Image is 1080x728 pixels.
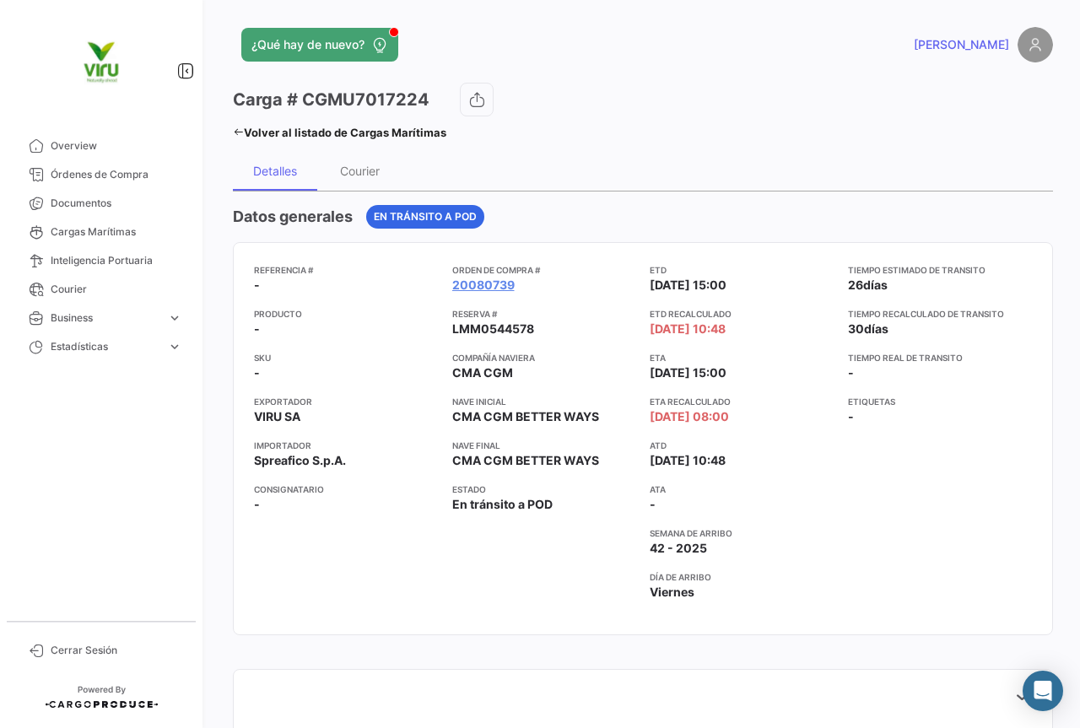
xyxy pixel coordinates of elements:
a: Documentos [13,189,189,218]
div: Detalles [253,164,297,178]
app-card-info-title: Reserva # [452,307,637,321]
img: placeholder-user.png [1018,27,1053,62]
app-card-info-title: Semana de Arribo [650,526,834,540]
span: [DATE] 10:48 [650,321,726,337]
app-card-info-title: Consignatario [254,483,439,496]
span: Cerrar Sesión [51,643,182,658]
h4: Datos generales [233,205,353,229]
span: [PERSON_NAME] [914,36,1009,53]
app-card-info-title: Producto [254,307,439,321]
span: - [848,408,854,425]
button: ¿Qué hay de nuevo? [241,28,398,62]
span: Inteligencia Portuaria [51,253,182,268]
app-card-info-title: Tiempo recalculado de transito [848,307,1033,321]
app-card-info-title: ETA [650,351,834,364]
span: [DATE] 10:48 [650,452,726,469]
a: Órdenes de Compra [13,160,189,189]
span: 26 [848,278,863,292]
span: En tránsito a POD [374,209,477,224]
span: Viernes [650,584,694,601]
span: CMA CGM [452,364,513,381]
span: - [650,496,656,513]
span: expand_more [167,310,182,326]
span: Courier [51,282,182,297]
div: Courier [340,164,380,178]
span: - [254,364,260,381]
span: VIRU SA [254,408,300,425]
a: 20080739 [452,277,515,294]
span: [DATE] 08:00 [650,408,729,425]
span: - [254,321,260,337]
span: - [254,496,260,513]
app-card-info-title: Estado [452,483,637,496]
div: Abrir Intercom Messenger [1023,671,1063,711]
span: Cargas Marítimas [51,224,182,240]
a: Overview [13,132,189,160]
a: Inteligencia Portuaria [13,246,189,275]
app-card-info-title: Nave inicial [452,395,637,408]
app-card-info-title: SKU [254,351,439,364]
app-card-info-title: Orden de Compra # [452,263,637,277]
img: viru.png [59,20,143,105]
a: Courier [13,275,189,304]
app-card-info-title: Etiquetas [848,395,1033,408]
app-card-info-title: Nave final [452,439,637,452]
span: LMM0544578 [452,321,534,337]
span: En tránsito a POD [452,496,553,513]
span: ¿Qué hay de nuevo? [251,36,364,53]
span: Órdenes de Compra [51,167,182,182]
app-card-info-title: ATD [650,439,834,452]
app-card-info-title: ATA [650,483,834,496]
app-card-info-title: Tiempo estimado de transito [848,263,1033,277]
span: expand_more [167,339,182,354]
span: días [863,278,888,292]
span: CMA CGM BETTER WAYS [452,408,599,425]
h3: Carga # CGMU7017224 [233,88,429,111]
span: 30 [848,321,864,336]
app-card-info-title: Día de Arribo [650,570,834,584]
app-card-info-title: ETA Recalculado [650,395,834,408]
span: [DATE] 15:00 [650,277,726,294]
a: Cargas Marítimas [13,218,189,246]
app-card-info-title: Exportador [254,395,439,408]
span: días [864,321,888,336]
span: Documentos [51,196,182,211]
span: Business [51,310,160,326]
span: - [848,365,854,380]
app-card-info-title: Importador [254,439,439,452]
app-card-info-title: ETD [650,263,834,277]
a: Volver al listado de Cargas Marítimas [233,121,446,144]
app-card-info-title: Tiempo real de transito [848,351,1033,364]
span: Overview [51,138,182,154]
span: Estadísticas [51,339,160,354]
span: - [254,277,260,294]
span: 42 - 2025 [650,540,707,557]
app-card-info-title: Referencia # [254,263,439,277]
span: CMA CGM BETTER WAYS [452,452,599,469]
span: [DATE] 15:00 [650,364,726,381]
app-card-info-title: ETD Recalculado [650,307,834,321]
app-card-info-title: Compañía naviera [452,351,637,364]
span: Spreafico S.p.A. [254,452,346,469]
